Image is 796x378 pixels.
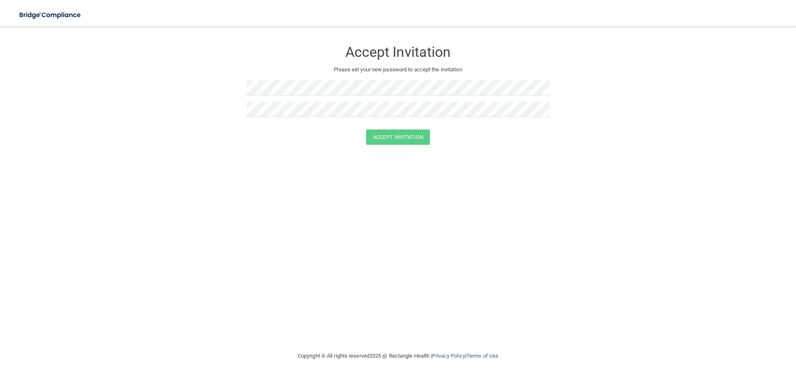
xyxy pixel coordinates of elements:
button: Accept Invitation [366,129,430,145]
img: bridge_compliance_login_screen.278c3ca4.svg [12,7,89,24]
p: Please set your new password to accept the invitation [253,65,543,75]
a: Terms of Use [466,353,498,359]
h3: Accept Invitation [247,44,549,60]
a: Privacy Policy [432,353,465,359]
div: Copyright © All rights reserved 2025 @ Rectangle Health | | [247,343,549,369]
